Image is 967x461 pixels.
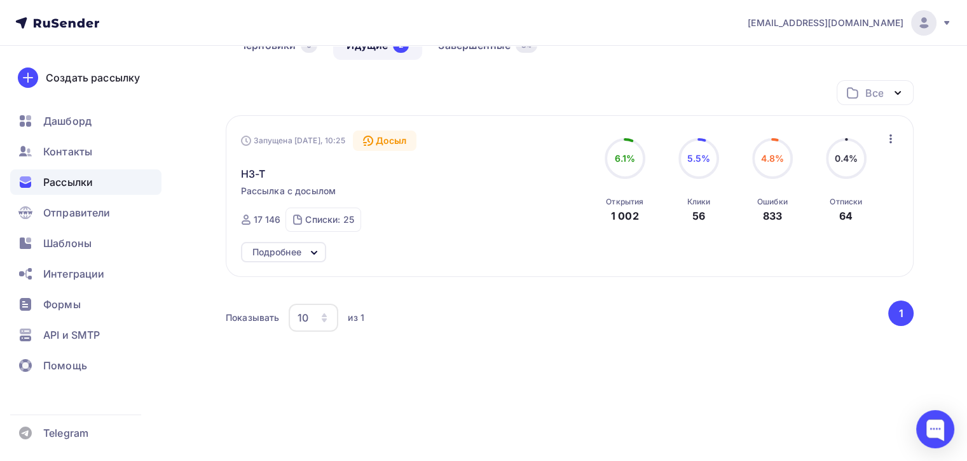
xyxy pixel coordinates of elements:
[837,80,914,105] button: Все
[241,185,336,197] span: Рассылка с досылом
[241,166,266,181] span: H3-T
[288,303,339,332] button: 10
[760,153,784,164] span: 4.8%
[43,174,93,190] span: Рассылки
[43,327,100,343] span: API и SMTP
[348,311,364,324] div: из 1
[687,153,710,164] span: 5.5%
[834,153,858,164] span: 0.4%
[886,301,914,326] ul: Pagination
[692,208,705,223] div: 56
[353,131,417,151] div: Досыл
[10,108,161,134] a: Дашборд
[606,197,643,207] div: Открытия
[614,153,635,164] span: 6.1%
[10,169,161,195] a: Рассылки
[226,311,279,324] div: Показывать
[757,197,788,207] div: Ошибки
[43,236,92,251] span: Шаблоны
[839,208,853,223] div: 64
[611,208,639,223] div: 1 002
[298,310,308,325] div: 10
[10,230,161,256] a: Шаблоны
[748,10,952,36] a: [EMAIL_ADDRESS][DOMAIN_NAME]
[687,197,710,207] div: Клики
[43,144,92,159] span: Контакты
[10,292,161,317] a: Формы
[252,245,301,260] div: Подробнее
[748,17,903,29] span: [EMAIL_ADDRESS][DOMAIN_NAME]
[43,358,87,373] span: Помощь
[763,208,782,223] div: 833
[43,113,92,129] span: Дашборд
[888,301,914,326] button: Go to page 1
[254,213,281,226] div: 17 146
[305,213,353,226] div: Списки: 25
[43,297,81,312] span: Формы
[43,425,88,441] span: Telegram
[43,266,104,281] span: Интеграции
[43,205,111,220] span: Отправители
[241,136,345,146] div: Запущена [DATE], 10:25
[865,85,883,101] div: Все
[10,200,161,225] a: Отправители
[46,70,140,85] div: Создать рассылку
[10,139,161,164] a: Контакты
[830,197,862,207] div: Отписки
